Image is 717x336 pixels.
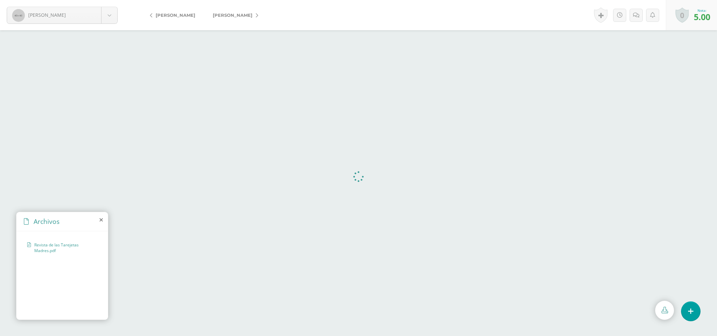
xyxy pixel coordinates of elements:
a: [PERSON_NAME] [145,7,204,23]
span: [PERSON_NAME] [213,12,252,18]
span: Archivos [34,217,59,226]
a: [PERSON_NAME] [204,7,264,23]
img: 40x40 [12,9,25,22]
a: 0 [675,7,689,23]
span: [PERSON_NAME] [156,12,195,18]
div: Nota: [694,8,710,13]
span: [PERSON_NAME] [28,12,66,18]
span: Revista de las Tarejetas Madres.pdf [34,242,94,253]
span: 5.00 [694,11,710,22]
a: [PERSON_NAME] [7,7,117,23]
i: close [99,217,103,223]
